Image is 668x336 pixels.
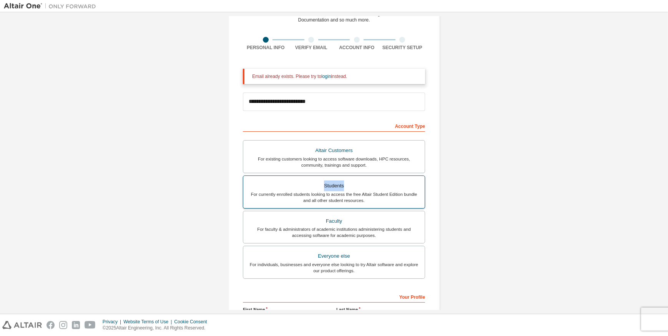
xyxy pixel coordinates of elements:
[2,321,42,329] img: altair_logo.svg
[248,191,420,204] div: For currently enrolled students looking to access the free Altair Student Edition bundle and all ...
[248,226,420,238] div: For faculty & administrators of academic institutions administering students and accessing softwa...
[248,156,420,168] div: For existing customers looking to access software downloads, HPC resources, community, trainings ...
[321,74,331,79] a: login
[85,321,96,329] img: youtube.svg
[252,73,419,79] div: Email already exists. Please try to instead.
[243,290,425,303] div: Your Profile
[334,45,380,51] div: Account Info
[103,325,212,331] p: © 2025 Altair Engineering, Inc. All Rights Reserved.
[59,321,67,329] img: instagram.svg
[248,262,420,274] div: For individuals, businesses and everyone else looking to try Altair software and explore our prod...
[284,11,385,23] div: For Free Trials, Licenses, Downloads, Learning & Documentation and so much more.
[289,45,334,51] div: Verify Email
[4,2,100,10] img: Altair One
[248,216,420,227] div: Faculty
[248,145,420,156] div: Altair Customers
[123,319,174,325] div: Website Terms of Use
[72,321,80,329] img: linkedin.svg
[243,119,425,132] div: Account Type
[380,45,425,51] div: Security Setup
[243,45,289,51] div: Personal Info
[248,251,420,262] div: Everyone else
[248,180,420,191] div: Students
[243,306,332,313] label: First Name
[174,319,211,325] div: Cookie Consent
[336,306,425,313] label: Last Name
[47,321,55,329] img: facebook.svg
[103,319,123,325] div: Privacy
